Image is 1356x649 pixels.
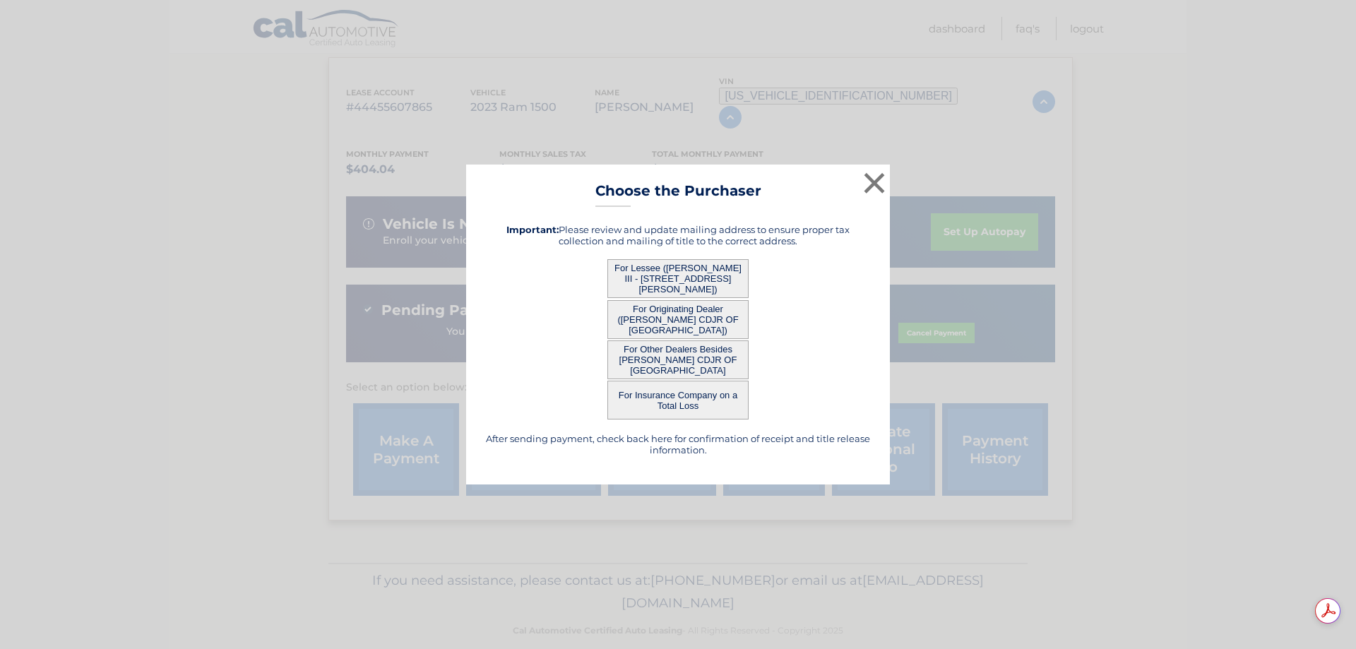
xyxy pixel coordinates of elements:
[607,340,749,379] button: For Other Dealers Besides [PERSON_NAME] CDJR OF [GEOGRAPHIC_DATA]
[484,224,872,246] h5: Please review and update mailing address to ensure proper tax collection and mailing of title to ...
[860,169,888,197] button: ×
[607,300,749,339] button: For Originating Dealer ([PERSON_NAME] CDJR OF [GEOGRAPHIC_DATA])
[595,182,761,207] h3: Choose the Purchaser
[506,224,559,235] strong: Important:
[607,381,749,419] button: For Insurance Company on a Total Loss
[484,433,872,456] h5: After sending payment, check back here for confirmation of receipt and title release information.
[607,259,749,298] button: For Lessee ([PERSON_NAME] III - [STREET_ADDRESS][PERSON_NAME])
